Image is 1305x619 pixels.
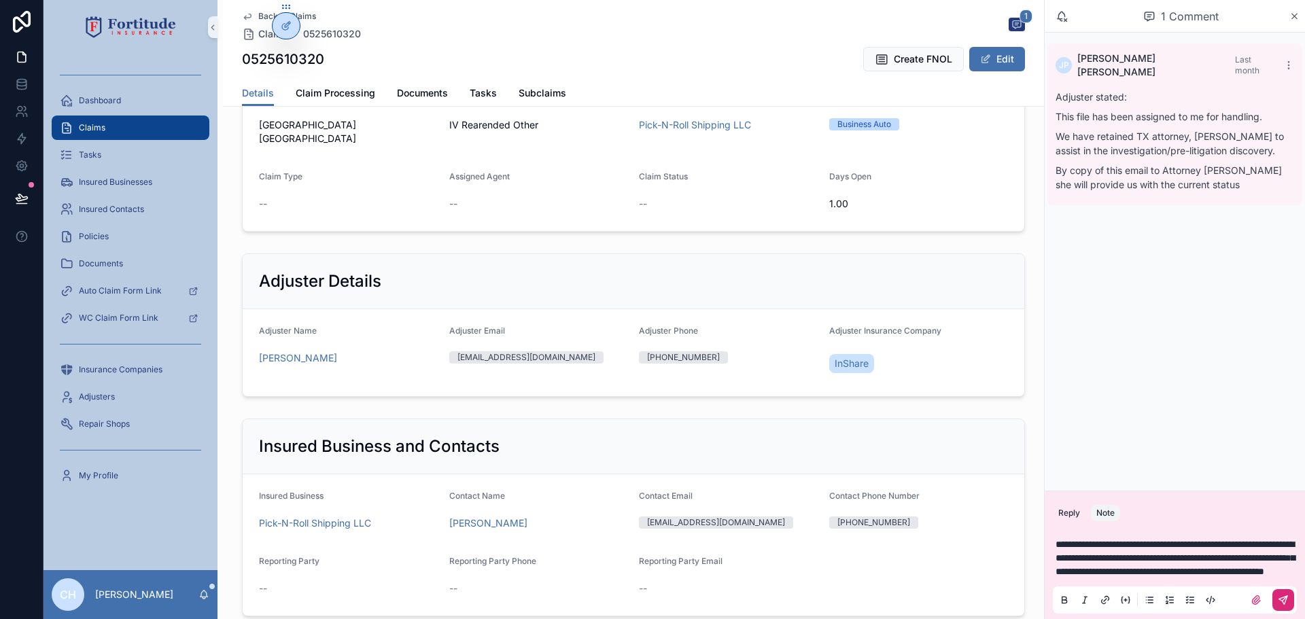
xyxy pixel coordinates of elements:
[259,197,267,211] span: --
[86,16,176,38] img: App logo
[79,470,118,481] span: My Profile
[79,177,152,188] span: Insured Businesses
[449,118,629,132] span: IV Rearended Other
[79,391,115,402] span: Adjusters
[259,351,337,365] a: [PERSON_NAME]
[52,224,209,249] a: Policies
[829,354,874,373] a: InShare
[1009,18,1025,34] button: 1
[259,556,319,566] span: Reporting Party
[303,27,361,41] a: 0525610320
[52,385,209,409] a: Adjusters
[894,52,952,66] span: Create FNOL
[457,351,595,364] div: [EMAIL_ADDRESS][DOMAIN_NAME]
[242,27,290,41] a: Claims
[449,582,457,595] span: --
[1056,90,1294,104] p: Adjuster stated:
[449,516,527,530] a: [PERSON_NAME]
[79,258,123,269] span: Documents
[52,357,209,382] a: Insurance Companies
[79,285,162,296] span: Auto Claim Form Link
[1235,54,1259,75] span: Last month
[449,325,505,336] span: Adjuster Email
[969,47,1025,71] button: Edit
[449,171,510,181] span: Assigned Agent
[1096,508,1115,518] div: Note
[52,251,209,276] a: Documents
[259,325,317,336] span: Adjuster Name
[242,50,324,69] h1: 0525610320
[829,325,941,336] span: Adjuster Insurance Company
[79,204,144,215] span: Insured Contacts
[835,357,869,370] span: InShare
[639,118,751,132] a: Pick-N-Roll Shipping LLC
[639,491,693,501] span: Contact Email
[52,170,209,194] a: Insured Businesses
[52,143,209,167] a: Tasks
[79,313,158,323] span: WC Claim Form Link
[52,197,209,222] a: Insured Contacts
[1077,52,1235,79] span: [PERSON_NAME] [PERSON_NAME]
[259,118,438,145] span: [GEOGRAPHIC_DATA] [GEOGRAPHIC_DATA]
[863,47,964,71] button: Create FNOL
[79,95,121,106] span: Dashboard
[259,582,267,595] span: --
[52,412,209,436] a: Repair Shops
[242,86,274,100] span: Details
[639,582,647,595] span: --
[829,171,871,181] span: Days Open
[259,516,371,530] a: Pick-N-Roll Shipping LLC
[1161,8,1219,24] span: 1 Comment
[43,54,217,506] div: scrollable content
[829,197,1009,211] span: 1.00
[449,197,457,211] span: --
[837,118,891,130] div: Business Auto
[52,116,209,140] a: Claims
[52,463,209,488] a: My Profile
[1053,505,1085,521] button: Reply
[470,81,497,108] a: Tasks
[79,122,105,133] span: Claims
[397,86,448,100] span: Documents
[1091,505,1120,521] button: Note
[79,231,109,242] span: Policies
[95,588,173,601] p: [PERSON_NAME]
[79,364,162,375] span: Insurance Companies
[258,27,290,41] span: Claims
[519,81,566,108] a: Subclaims
[1056,163,1294,192] p: By copy of this email to Attorney [PERSON_NAME] she will provide us with the current status
[829,491,920,501] span: Contact Phone Number
[470,86,497,100] span: Tasks
[639,556,723,566] span: Reporting Party Email
[296,86,375,100] span: Claim Processing
[296,81,375,108] a: Claim Processing
[647,351,720,364] div: [PHONE_NUMBER]
[259,171,302,181] span: Claim Type
[449,491,505,501] span: Contact Name
[259,436,500,457] h2: Insured Business and Contacts
[242,11,316,22] a: Back to Claims
[837,516,910,529] div: [PHONE_NUMBER]
[60,586,76,603] span: CH
[79,149,101,160] span: Tasks
[258,11,316,22] span: Back to Claims
[52,88,209,113] a: Dashboard
[1059,60,1069,71] span: JP
[52,306,209,330] a: WC Claim Form Link
[1056,129,1294,158] p: We have retained TX attorney, [PERSON_NAME] to assist in the investigation/pre-litigation discovery.
[1020,10,1032,23] span: 1
[259,270,381,292] h2: Adjuster Details
[397,81,448,108] a: Documents
[79,419,130,429] span: Repair Shops
[259,491,324,501] span: Insured Business
[639,325,698,336] span: Adjuster Phone
[1056,109,1294,124] p: This file has been assigned to me for handling.
[449,556,536,566] span: Reporting Party Phone
[647,516,785,529] div: [EMAIL_ADDRESS][DOMAIN_NAME]
[519,86,566,100] span: Subclaims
